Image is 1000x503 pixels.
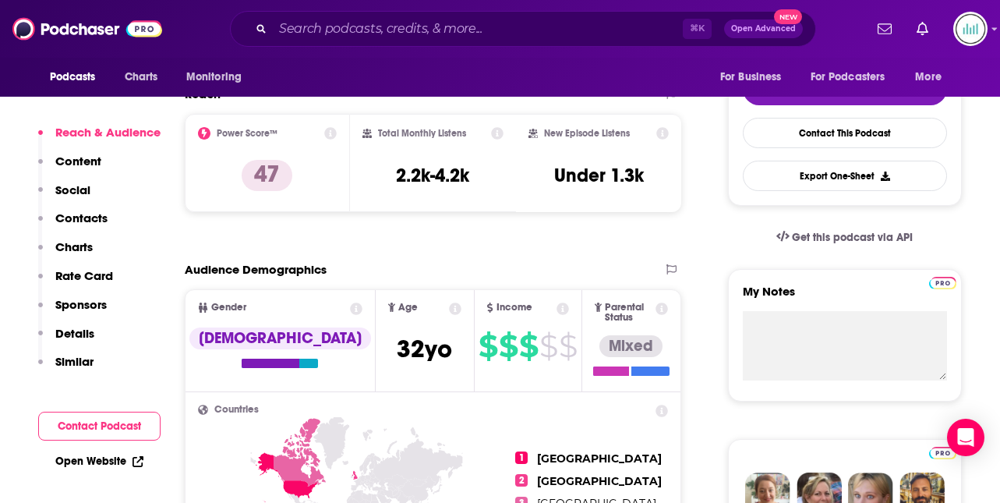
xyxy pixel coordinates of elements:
p: Charts [55,239,93,254]
button: Details [38,326,94,355]
span: Parental Status [605,303,653,323]
span: $ [559,334,577,359]
div: [DEMOGRAPHIC_DATA] [189,328,371,349]
button: open menu [175,62,262,92]
button: Similar [38,354,94,383]
a: Pro website [929,275,956,289]
p: Details [55,326,94,341]
h2: Total Monthly Listens [378,128,466,139]
span: New [774,9,802,24]
img: Podchaser Pro [929,277,956,289]
span: Podcasts [50,66,96,88]
span: For Podcasters [811,66,885,88]
div: Open Intercom Messenger [947,419,984,456]
button: open menu [800,62,908,92]
span: $ [539,334,557,359]
button: Contacts [38,211,108,239]
button: Reach & Audience [38,125,161,154]
h2: Power Score™ [217,128,277,139]
div: Search podcasts, credits, & more... [230,11,816,47]
a: Open Website [55,455,143,468]
button: open menu [39,62,116,92]
span: $ [479,334,497,359]
span: 2 [515,474,528,487]
a: Show notifications dropdown [910,16,935,42]
p: Social [55,182,90,197]
button: Contact Podcast [38,412,161,441]
span: Countries [214,405,259,415]
p: 47 [242,160,292,191]
p: Content [55,154,101,168]
button: Show profile menu [953,12,988,46]
span: Get this podcast via API [792,231,913,244]
span: Monitoring [186,66,242,88]
button: Charts [38,239,93,268]
button: Export One-Sheet [743,161,947,191]
button: Open AdvancedNew [724,19,803,38]
span: For Business [720,66,782,88]
span: $ [519,334,538,359]
a: Pro website [929,445,956,459]
button: Content [38,154,101,182]
span: [GEOGRAPHIC_DATA] [537,474,662,488]
div: Mixed [599,335,663,357]
span: Age [398,303,418,313]
a: Contact This Podcast [743,118,947,148]
span: [GEOGRAPHIC_DATA] [537,452,662,466]
span: $ [499,334,518,359]
button: Sponsors [38,297,107,326]
p: Rate Card [55,268,113,283]
h3: 2.2k-4.2k [396,164,469,187]
img: Podchaser - Follow, Share and Rate Podcasts [12,14,162,44]
button: Rate Card [38,268,113,297]
p: Reach & Audience [55,125,161,140]
label: My Notes [743,284,947,311]
span: Open Advanced [731,25,796,33]
span: Gender [211,303,246,313]
button: Social [38,182,90,211]
p: Contacts [55,211,108,225]
p: Sponsors [55,297,107,312]
span: 32 yo [397,334,452,364]
button: open menu [904,62,961,92]
img: User Profile [953,12,988,46]
a: Show notifications dropdown [871,16,898,42]
p: Similar [55,354,94,369]
span: More [915,66,942,88]
h2: Audience Demographics [185,262,327,277]
a: Charts [115,62,168,92]
span: Logged in as podglomerate [953,12,988,46]
a: Get this podcast via API [764,218,926,257]
input: Search podcasts, credits, & more... [273,16,683,41]
button: open menu [709,62,801,92]
h3: Under 1.3k [554,164,644,187]
span: 1 [515,452,528,464]
span: Charts [125,66,158,88]
span: ⌘ K [683,19,712,39]
img: Podchaser Pro [929,447,956,459]
h2: New Episode Listens [544,128,630,139]
span: Income [496,303,532,313]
